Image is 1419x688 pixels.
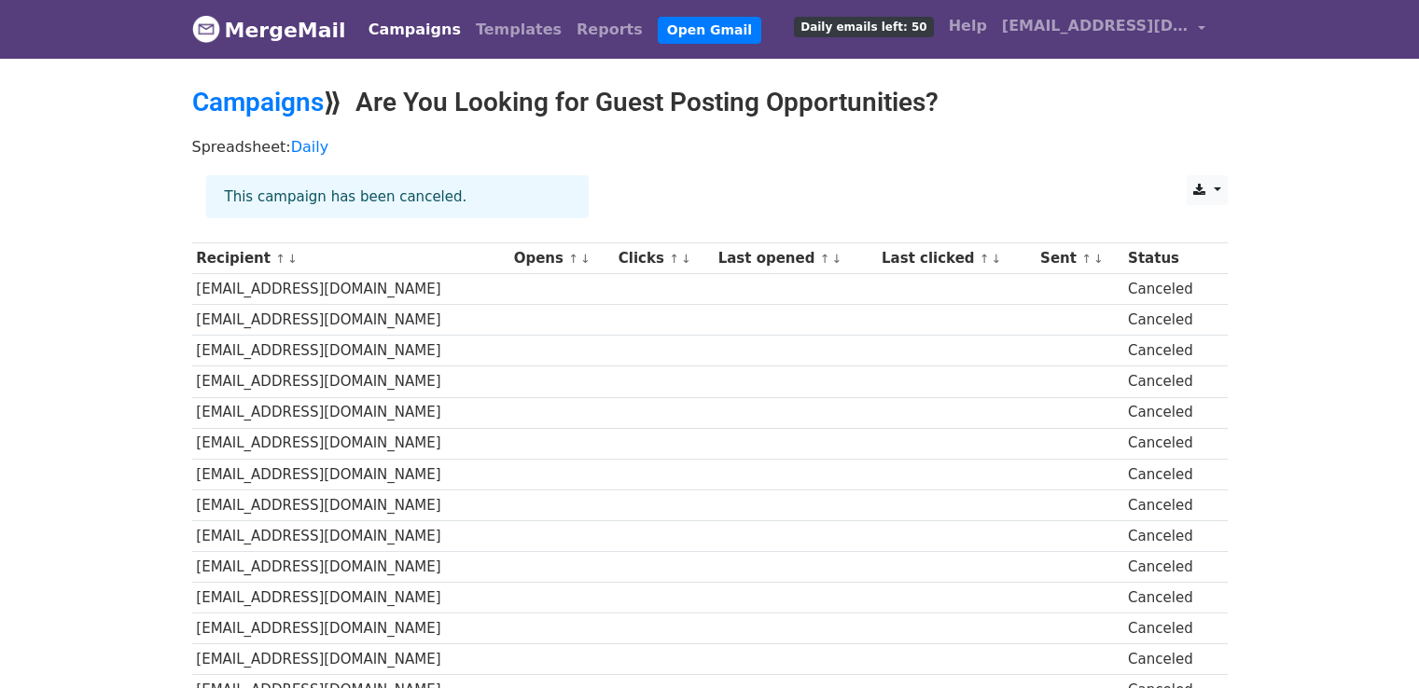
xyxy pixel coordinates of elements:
td: [EMAIL_ADDRESS][DOMAIN_NAME] [192,583,509,613]
td: [EMAIL_ADDRESS][DOMAIN_NAME] [192,274,509,305]
a: ↑ [275,252,285,266]
span: [EMAIL_ADDRESS][DOMAIN_NAME] [1002,15,1189,37]
td: Canceled [1123,613,1216,644]
td: [EMAIL_ADDRESS][DOMAIN_NAME] [192,644,509,675]
a: ↑ [820,252,830,266]
a: MergeMail [192,10,346,49]
td: Canceled [1123,644,1216,675]
a: ↓ [831,252,842,266]
td: Canceled [1123,397,1216,428]
td: Canceled [1123,336,1216,366]
th: Last clicked [877,243,1036,274]
a: ↑ [980,252,990,266]
a: Campaigns [192,87,324,117]
div: This campaign has been canceled. [206,175,589,219]
a: Campaigns [361,11,468,48]
a: ↓ [580,252,591,266]
a: Reports [569,11,650,48]
td: Canceled [1123,552,1216,583]
td: [EMAIL_ADDRESS][DOMAIN_NAME] [192,336,509,366]
h2: ⟫ Are You Looking for Guest Posting Opportunities? [192,87,1228,118]
img: MergeMail logo [192,15,220,43]
th: Last opened [714,243,877,274]
td: [EMAIL_ADDRESS][DOMAIN_NAME] [192,489,509,520]
td: [EMAIL_ADDRESS][DOMAIN_NAME] [192,613,509,644]
a: Open Gmail [658,17,761,44]
td: [EMAIL_ADDRESS][DOMAIN_NAME] [192,305,509,336]
td: [EMAIL_ADDRESS][DOMAIN_NAME] [192,366,509,397]
td: Canceled [1123,520,1216,551]
a: [EMAIL_ADDRESS][DOMAIN_NAME] [995,7,1213,51]
td: Canceled [1123,583,1216,613]
td: [EMAIL_ADDRESS][DOMAIN_NAME] [192,459,509,489]
a: ↑ [1081,252,1092,266]
span: Daily emails left: 50 [794,17,933,37]
th: Sent [1036,243,1123,274]
a: ↑ [669,252,679,266]
a: ↓ [992,252,1002,266]
td: [EMAIL_ADDRESS][DOMAIN_NAME] [192,397,509,428]
td: Canceled [1123,274,1216,305]
a: Help [941,7,995,45]
td: [EMAIL_ADDRESS][DOMAIN_NAME] [192,552,509,583]
td: Canceled [1123,305,1216,336]
p: Spreadsheet: [192,137,1228,157]
td: [EMAIL_ADDRESS][DOMAIN_NAME] [192,520,509,551]
a: Templates [468,11,569,48]
a: ↓ [287,252,298,266]
th: Status [1123,243,1216,274]
td: Canceled [1123,459,1216,489]
td: [EMAIL_ADDRESS][DOMAIN_NAME] [192,428,509,459]
td: Canceled [1123,366,1216,397]
td: Canceled [1123,489,1216,520]
a: ↓ [1093,252,1104,266]
a: Daily [291,138,328,156]
td: Canceled [1123,428,1216,459]
a: Daily emails left: 50 [786,7,940,45]
a: ↑ [568,252,578,266]
a: ↓ [681,252,691,266]
th: Opens [509,243,614,274]
th: Clicks [614,243,714,274]
th: Recipient [192,243,509,274]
